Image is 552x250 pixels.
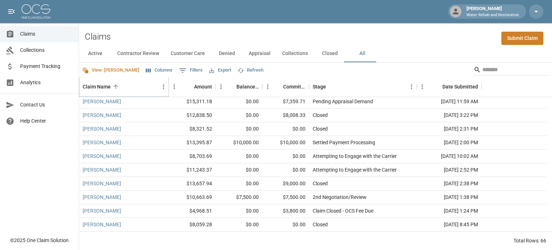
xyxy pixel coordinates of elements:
[169,177,216,191] div: $13,657.94
[236,77,259,97] div: Balance Due
[169,81,180,92] button: Menu
[20,30,73,38] span: Claims
[313,194,367,201] div: 2nd Negotiation/Review
[83,112,121,119] a: [PERSON_NAME]
[20,46,73,54] span: Collections
[216,136,262,150] div: $10,000.00
[111,82,121,92] button: Sort
[313,180,328,187] div: Closed
[432,82,442,92] button: Sort
[83,153,121,160] a: [PERSON_NAME]
[313,207,373,214] div: Claim Closed - OCS Fee Due
[83,125,121,132] a: [PERSON_NAME]
[216,81,226,92] button: Menu
[236,65,265,76] button: Refresh
[313,153,397,160] div: Attempting to Engage with the Carrier
[313,112,328,119] div: Closed
[262,204,309,218] div: $3,800.00
[216,122,262,136] div: $0.00
[313,125,328,132] div: Closed
[514,237,546,244] div: Total Rows: 66
[177,65,204,76] button: Show filters
[262,150,309,163] div: $0.00
[85,32,111,42] h2: Claims
[276,45,314,62] button: Collections
[313,166,397,173] div: Attempting to Engage with the Carrier
[165,45,211,62] button: Customer Care
[243,45,276,62] button: Appraisal
[262,177,309,191] div: $9,000.00
[216,177,262,191] div: $0.00
[169,150,216,163] div: $8,703.69
[262,77,309,97] div: Committed Amount
[111,45,165,62] button: Contractor Review
[442,77,478,97] div: Date Submitted
[262,218,309,232] div: $0.00
[313,77,326,97] div: Stage
[417,204,482,218] div: [DATE] 1:24 PM
[194,77,212,97] div: Amount
[169,136,216,150] div: $13,395.87
[83,77,111,97] div: Claim Name
[417,177,482,191] div: [DATE] 2:38 PM
[262,109,309,122] div: $8,008.33
[83,98,121,105] a: [PERSON_NAME]
[83,166,121,173] a: [PERSON_NAME]
[83,207,121,214] a: [PERSON_NAME]
[169,204,216,218] div: $4,968.51
[216,218,262,232] div: $0.00
[262,191,309,204] div: $7,500.00
[417,163,482,177] div: [DATE] 2:52 PM
[216,95,262,109] div: $0.00
[417,136,482,150] div: [DATE] 2:00 PM
[417,150,482,163] div: [DATE] 10:02 AM
[20,63,73,70] span: Payment Tracking
[169,122,216,136] div: $8,321.52
[417,95,482,109] div: [DATE] 11:59 AM
[309,77,417,97] div: Stage
[20,79,73,86] span: Analytics
[216,204,262,218] div: $0.00
[169,77,216,97] div: Amount
[22,4,50,19] img: ocs-logo-white-transparent.png
[313,98,373,105] div: Pending Appraisal Demand
[466,12,519,18] p: Water Rehab and Restoration
[79,45,552,62] div: dynamic tabs
[313,139,375,146] div: Settled Payment Processing
[169,218,216,232] div: $8,059.28
[474,64,551,77] div: Search
[313,221,328,228] div: Closed
[346,45,378,62] button: All
[262,95,309,109] div: $7,359.71
[207,65,233,76] button: Export
[216,109,262,122] div: $0.00
[262,81,273,92] button: Menu
[501,32,543,45] a: Submit Claim
[144,65,174,76] button: Select columns
[273,82,283,92] button: Sort
[417,109,482,122] div: [DATE] 3:22 PM
[20,101,73,109] span: Contact Us
[262,122,309,136] div: $0.00
[83,221,121,228] a: [PERSON_NAME]
[79,45,111,62] button: Active
[83,139,121,146] a: [PERSON_NAME]
[10,237,69,244] div: © 2025 One Claim Solution
[169,163,216,177] div: $11,243.37
[417,218,482,232] div: [DATE] 8:45 PM
[83,180,121,187] a: [PERSON_NAME]
[417,122,482,136] div: [DATE] 2:31 PM
[417,77,482,97] div: Date Submitted
[464,5,522,18] div: [PERSON_NAME]
[158,81,169,92] button: Menu
[283,77,305,97] div: Committed Amount
[262,163,309,177] div: $0.00
[20,117,73,125] span: Help Center
[216,191,262,204] div: $7,500.00
[79,77,169,97] div: Claim Name
[417,191,482,204] div: [DATE] 1:38 PM
[80,65,141,76] button: View: [PERSON_NAME]
[216,163,262,177] div: $0.00
[226,82,236,92] button: Sort
[262,136,309,150] div: $10,000.00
